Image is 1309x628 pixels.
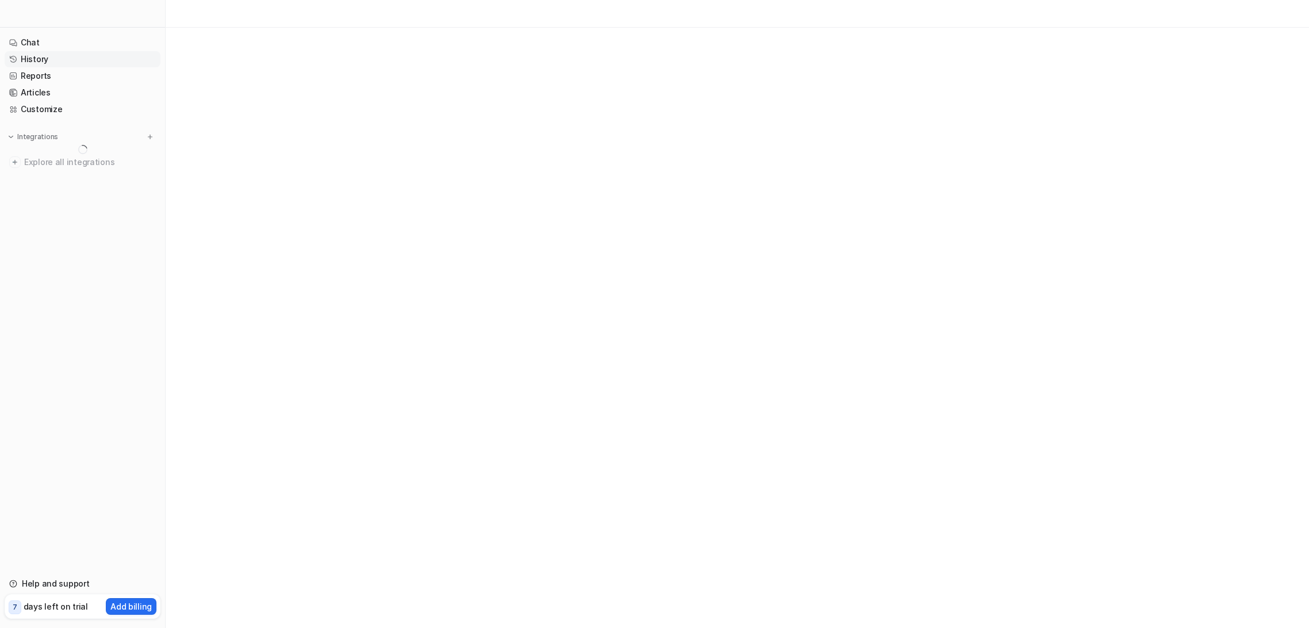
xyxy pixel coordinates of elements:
[5,131,62,143] button: Integrations
[5,101,160,117] a: Customize
[146,133,154,141] img: menu_add.svg
[9,156,21,168] img: explore all integrations
[5,576,160,592] a: Help and support
[5,68,160,84] a: Reports
[17,132,58,141] p: Integrations
[13,602,17,612] p: 7
[5,85,160,101] a: Articles
[5,35,160,51] a: Chat
[110,600,152,612] p: Add billing
[24,600,88,612] p: days left on trial
[106,598,156,615] button: Add billing
[7,133,15,141] img: expand menu
[24,153,156,171] span: Explore all integrations
[5,154,160,170] a: Explore all integrations
[5,51,160,67] a: History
